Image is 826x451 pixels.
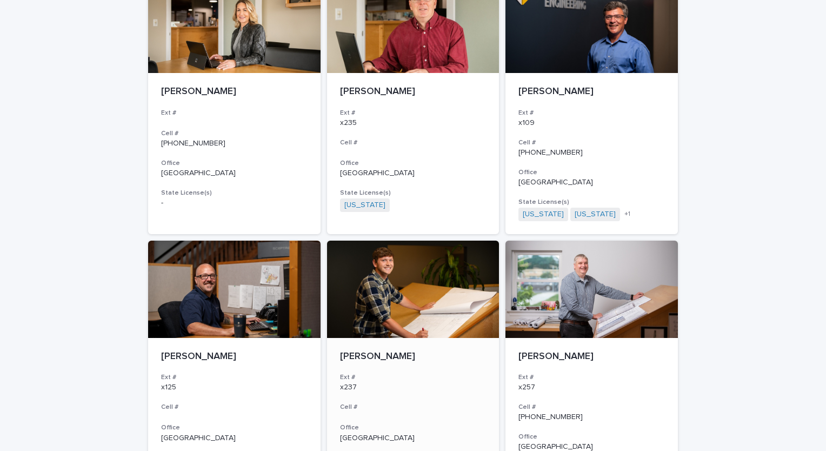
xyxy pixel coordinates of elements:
a: [PHONE_NUMBER] [518,413,583,421]
h3: State License(s) [161,189,308,197]
h3: Office [340,423,487,432]
a: [US_STATE] [344,201,385,210]
h3: Office [340,159,487,168]
p: [PERSON_NAME] [340,351,487,363]
a: [US_STATE] [575,210,616,219]
h3: Ext # [340,109,487,117]
h3: Ext # [518,109,665,117]
h3: Office [161,159,308,168]
h3: Cell # [161,403,308,412]
h3: Office [518,433,665,441]
h3: Cell # [161,129,308,138]
a: [US_STATE] [523,210,564,219]
p: - [161,198,308,208]
p: [GEOGRAPHIC_DATA] [161,169,308,178]
h3: Cell # [340,403,487,412]
a: x257 [518,383,535,391]
p: [PERSON_NAME] [161,351,308,363]
h3: Cell # [340,138,487,147]
h3: Office [518,168,665,177]
p: [PERSON_NAME] [340,86,487,98]
a: [PHONE_NUMBER] [161,140,225,147]
h3: Ext # [161,109,308,117]
h3: Ext # [340,373,487,382]
a: x237 [340,383,357,391]
a: [PHONE_NUMBER] [518,149,583,156]
p: [PERSON_NAME] [518,86,665,98]
a: x235 [340,119,357,127]
h3: Ext # [518,373,665,382]
h3: State License(s) [518,198,665,207]
p: [PERSON_NAME] [518,351,665,363]
p: [GEOGRAPHIC_DATA] [340,169,487,178]
p: [GEOGRAPHIC_DATA] [340,434,487,443]
h3: State License(s) [340,189,487,197]
a: x109 [518,119,535,127]
h3: Office [161,423,308,432]
p: [PERSON_NAME] [161,86,308,98]
h3: Ext # [161,373,308,382]
span: + 1 [624,211,630,217]
a: x125 [161,383,176,391]
h3: Cell # [518,138,665,147]
p: [GEOGRAPHIC_DATA] [518,178,665,187]
h3: Cell # [518,403,665,412]
p: [GEOGRAPHIC_DATA] [161,434,308,443]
